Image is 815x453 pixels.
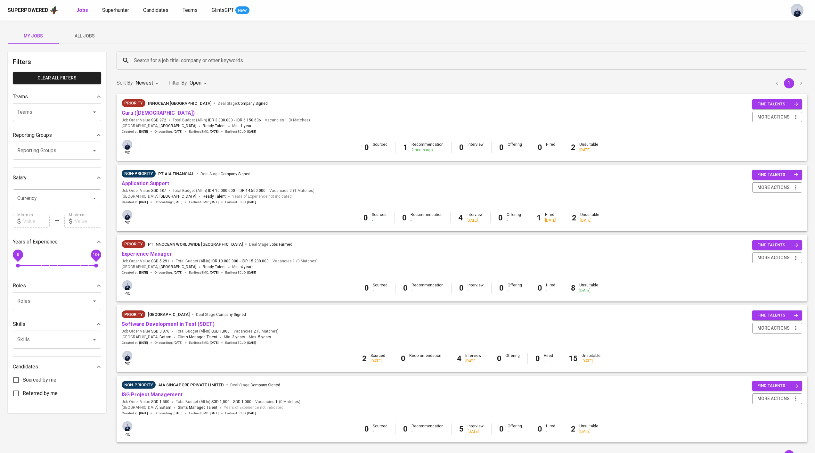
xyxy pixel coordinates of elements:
div: Hired [545,212,556,223]
span: find talents [757,101,798,108]
div: - [508,147,522,153]
div: Skills [13,318,101,331]
b: 0 [499,284,504,292]
div: [DATE] [580,218,599,223]
span: more actions [757,254,790,262]
span: Vacancies ( 0 Matches ) [265,118,310,123]
b: 2 [572,213,576,222]
p: Years of Experience [13,238,58,246]
button: Open [90,194,99,203]
p: Skills [13,320,25,328]
span: Total Budget (All-In) [173,118,261,123]
span: Job Order Value [122,118,166,123]
button: Clear All filters [13,72,101,84]
button: Open [90,146,99,155]
b: 0 [364,284,369,292]
span: more actions [757,113,790,121]
div: [DATE] [579,147,598,153]
div: Sufficient Talents in Pipeline [122,170,156,177]
button: find talents [752,170,802,180]
span: Onboarding : [154,129,183,134]
span: Deal Stage : [249,242,292,247]
div: [DATE] [467,218,483,223]
p: Filter By [168,79,187,87]
b: 0 [459,284,464,292]
span: Teams [183,7,198,13]
span: Batam [159,334,171,341]
b: 1 [403,143,408,152]
span: [DATE] [210,129,219,134]
a: GlintsGPT NEW [212,6,249,14]
button: more actions [752,323,802,334]
span: SGD 972 [151,118,166,123]
div: Salary [13,171,101,184]
img: annisa@glints.com [122,351,132,361]
span: SGD 1,800 [211,329,230,334]
a: Superpoweredapp logo [8,5,58,15]
span: [DATE] [174,270,183,275]
span: AIA Singapore Private Limited [158,383,224,387]
div: Open [190,77,209,89]
span: 2 [253,329,256,334]
div: [DATE] [582,358,600,364]
span: Job Order Value [122,329,169,334]
span: Created at : [122,411,148,416]
span: - [231,399,232,405]
div: Teams [13,90,101,103]
span: Open [190,80,201,86]
div: - [546,288,555,293]
button: more actions [752,393,802,404]
span: [DATE] [139,129,148,134]
div: Offering [505,353,520,364]
span: All Jobs [63,32,106,40]
div: - [412,429,444,434]
div: Recommendation [409,353,441,364]
a: Teams [183,6,199,14]
span: IDR 10.000.000 [211,259,238,264]
span: IDR 3.000.000 [208,118,233,123]
span: Company Signed [250,383,280,387]
span: [GEOGRAPHIC_DATA] , [122,264,196,270]
div: - [505,358,520,364]
p: Roles [13,282,26,290]
span: [GEOGRAPHIC_DATA] , [122,405,171,411]
div: [DATE] [468,429,484,434]
div: Superpowered [8,7,48,14]
span: [DATE] [210,200,219,204]
div: - [373,147,387,153]
span: Total Budget (All-In) [176,259,269,264]
input: Value [23,215,50,228]
span: Years of Experience not indicated. [224,405,284,411]
b: 0 [402,213,407,222]
button: find talents [752,240,802,250]
span: Total Budget (All-In) [173,188,265,194]
p: Sort By [117,79,133,87]
span: Jobs Farmed [269,242,292,247]
span: Years of Experience not indicated. [232,194,293,200]
b: 0 [499,143,504,152]
div: pic [122,421,133,437]
span: PT Innocean Worldwide [GEOGRAPHIC_DATA] [148,242,243,247]
b: 2 [362,354,367,363]
span: Batam [159,405,171,411]
span: Earliest EMD : [189,129,219,134]
span: Onboarding : [154,341,183,345]
div: Offering [508,283,522,293]
button: page 1 [784,78,794,88]
p: Teams [13,93,28,101]
div: Years of Experience [13,235,101,248]
span: Min. [224,335,245,339]
span: Earliest EMD : [189,341,219,345]
span: Superhunter [102,7,129,13]
b: 0 [499,424,504,433]
div: [DATE] [579,429,598,434]
div: - [507,218,521,223]
span: [DATE] [247,129,256,134]
b: 0 [364,424,369,433]
img: annisa@glints.com [122,421,132,431]
b: 0 [497,354,501,363]
span: Company Signed [238,101,268,106]
div: Unsuitable [582,353,600,364]
span: find talents [757,242,798,249]
span: [DATE] [210,270,219,275]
